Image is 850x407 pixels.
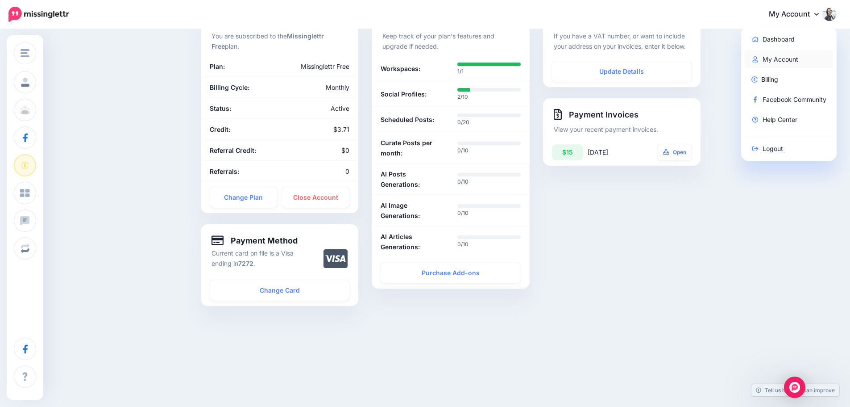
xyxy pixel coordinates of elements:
[741,27,837,161] div: My Account
[381,169,444,189] b: AI Posts Generations:
[457,177,521,186] p: 0/10
[745,30,833,48] a: Dashboard
[784,377,805,398] div: Open Intercom Messenger
[751,76,758,83] img: revenue-blue.png
[457,67,521,76] p: 1/1
[381,263,520,283] a: Purchase Add-ons
[14,14,21,21] img: logo_orange.svg
[37,56,45,63] img: tab_domain_overview_orange.svg
[210,187,278,208] a: Change Plan
[280,82,357,92] div: Monthly
[381,138,444,158] b: Curate Posts per month:
[745,50,833,68] a: My Account
[382,31,518,51] p: Keep track of your plan's features and upgrade if needed.
[745,140,833,157] a: Logout
[88,56,95,63] img: tab_keywords_by_traffic_grey.svg
[98,57,150,63] div: Keywords nach Traffic
[254,61,356,71] div: Missinglettr Free
[210,126,230,133] b: Credit:
[381,89,427,99] b: Social Profiles:
[745,71,833,88] a: Billing
[554,109,690,120] h4: Payment Invoices
[282,187,350,208] a: Close Account
[210,147,256,154] b: Referral Credit:
[210,63,225,70] b: Plan:
[210,105,231,112] b: Status:
[745,91,833,108] a: Facebook Community
[457,146,521,155] p: 0/10
[47,57,66,63] div: Domain
[457,240,521,249] p: 0/10
[345,168,349,175] span: 0
[745,111,833,128] a: Help Center
[14,23,21,30] img: website_grey.svg
[211,32,324,50] b: Missinglettr Free
[238,260,253,267] b: 7272
[8,7,69,22] img: Missinglettr
[210,280,349,301] a: Change Card
[211,235,298,246] h4: Payment Method
[457,92,521,101] p: 2/10
[280,145,357,155] div: $0
[554,124,690,134] p: View your recent payment invoices.
[457,118,521,127] p: 0/20
[457,209,521,218] p: 0/10
[658,144,692,160] a: Open
[760,4,837,25] a: My Account
[211,248,310,269] p: Current card on file is a Visa ending in .
[210,168,239,175] b: Referrals:
[211,31,348,51] p: You are subscribed to the plan.
[381,114,434,125] b: Scheduled Posts:
[25,14,44,21] div: v 4.0.25
[280,103,357,113] div: Active
[21,49,29,57] img: menu.png
[381,63,420,74] b: Workspaces:
[588,144,641,160] div: [DATE]
[751,384,839,396] a: Tell us how we can improve
[381,200,444,221] b: AI Image Generations:
[23,23,98,30] div: Domain: [DOMAIN_NAME]
[381,231,444,252] b: AI Articles Generations:
[554,31,690,51] p: If you have a VAT number, or want to include your address on your invoices, enter it below.
[552,61,692,82] a: Update Details
[552,144,583,160] div: $15
[210,84,249,91] b: Billing Cycle:
[280,124,357,134] div: $3.71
